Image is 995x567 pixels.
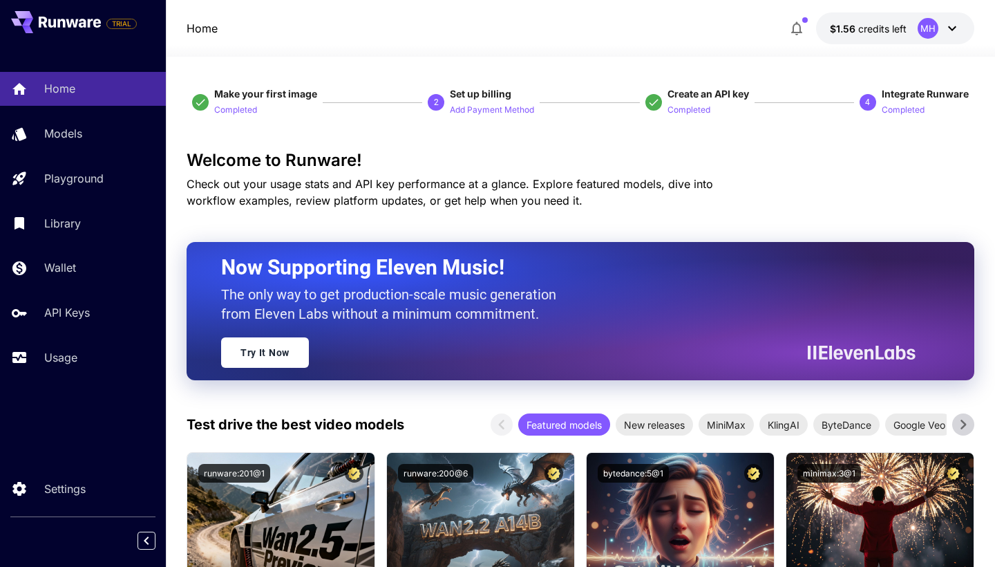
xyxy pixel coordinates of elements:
[198,464,270,483] button: runware:201@1
[598,464,669,483] button: bytedance:5@1
[221,285,567,324] p: The only way to get production-scale music generation from Eleven Labs without a minimum commitment.
[667,101,710,118] button: Completed
[816,12,974,44] button: $1.5612MH
[214,104,257,117] p: Completed
[221,337,309,368] a: Try It Now
[148,528,166,553] div: Collapse sidebar
[221,254,905,281] h2: Now Supporting Eleven Music!
[882,104,925,117] p: Completed
[187,20,218,37] a: Home
[44,481,86,497] p: Settings
[759,413,808,436] div: KlingAI
[450,101,534,118] button: Add Payment Method
[882,88,969,100] span: Integrate Runware
[187,151,974,170] h3: Welcome to Runware!
[759,418,808,432] span: KlingAI
[813,413,880,436] div: ByteDance
[813,418,880,432] span: ByteDance
[830,21,907,36] div: $1.5612
[918,18,938,39] div: MH
[450,104,534,117] p: Add Payment Method
[667,104,710,117] p: Completed
[44,215,81,232] p: Library
[44,170,104,187] p: Playground
[107,19,136,29] span: TRIAL
[858,23,907,35] span: credits left
[616,418,693,432] span: New releases
[797,464,861,483] button: minimax:3@1
[944,464,963,483] button: Certified Model – Vetted for best performance and includes a commercial license.
[544,464,563,483] button: Certified Model – Vetted for best performance and includes a commercial license.
[106,15,137,32] span: Add your payment card to enable full platform functionality.
[44,349,77,366] p: Usage
[882,101,925,118] button: Completed
[865,96,870,109] p: 4
[450,88,511,100] span: Set up billing
[187,20,218,37] nav: breadcrumb
[187,414,404,435] p: Test drive the best video models
[699,413,754,436] div: MiniMax
[44,125,82,142] p: Models
[44,80,75,97] p: Home
[518,418,610,432] span: Featured models
[398,464,473,483] button: runware:200@6
[434,96,439,109] p: 2
[699,418,754,432] span: MiniMax
[187,177,713,207] span: Check out your usage stats and API key performance at a glance. Explore featured models, dive int...
[44,304,90,321] p: API Keys
[744,464,763,483] button: Certified Model – Vetted for best performance and includes a commercial license.
[667,88,749,100] span: Create an API key
[138,532,155,550] button: Collapse sidebar
[214,88,317,100] span: Make your first image
[518,413,610,436] div: Featured models
[885,418,954,432] span: Google Veo
[345,464,363,483] button: Certified Model – Vetted for best performance and includes a commercial license.
[44,259,76,276] p: Wallet
[616,413,693,436] div: New releases
[214,101,257,118] button: Completed
[885,413,954,436] div: Google Veo
[830,23,858,35] span: $1.56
